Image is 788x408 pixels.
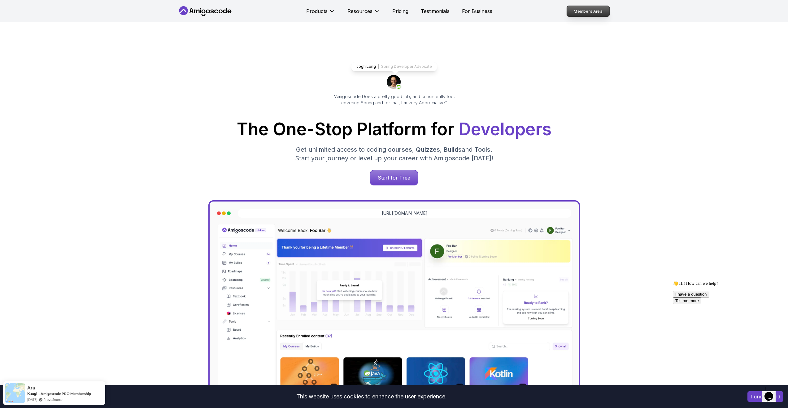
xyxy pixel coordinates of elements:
a: Pricing [392,7,408,15]
a: Testimonials [421,7,450,15]
button: Accept cookies [747,391,783,402]
img: josh long [387,75,402,90]
button: Resources [347,7,380,20]
p: Spring Developer Advocate [381,64,432,69]
button: Products [306,7,335,20]
iframe: chat widget [762,383,782,402]
p: Members Area [567,6,609,16]
p: Start for Free [370,170,418,185]
p: Get unlimited access to coding , , and . Start your journey or level up your career with Amigosco... [290,145,498,163]
span: 👋 Hi! How can we help? [2,3,48,7]
span: Tools [474,146,490,153]
span: [DATE] [27,397,37,402]
p: "Amigoscode Does a pretty good job, and consistently too, covering Spring and for that, I'm very ... [325,93,464,106]
img: provesource social proof notification image [5,383,25,403]
button: Tell me more [2,19,31,26]
button: I have a question [2,13,39,19]
span: Ara [27,385,35,390]
a: [URL][DOMAIN_NAME] [382,210,428,216]
iframe: chat widget [670,278,782,380]
a: Start for Free [370,170,418,185]
a: Amigoscode PRO Membership [41,391,91,396]
div: 👋 Hi! How can we help?I have a questionTell me more [2,2,114,26]
p: Resources [347,7,372,15]
span: Builds [444,146,462,153]
div: This website uses cookies to enhance the user experience. [5,390,738,403]
span: courses [388,146,412,153]
span: Bought [27,391,40,396]
a: For Business [462,7,492,15]
p: Products [306,7,328,15]
h1: The One-Stop Platform for [182,121,606,138]
a: ProveSource [43,397,63,402]
span: Developers [459,119,551,139]
p: Jogh Long [356,64,376,69]
span: Quizzes [416,146,440,153]
a: Members Area [566,6,610,17]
